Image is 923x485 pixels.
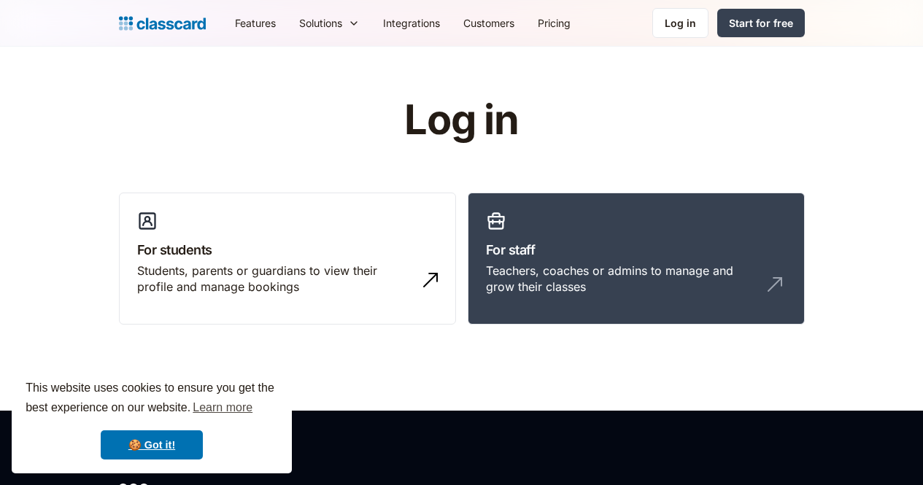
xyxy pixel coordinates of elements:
div: Solutions [287,7,371,39]
div: Log in [665,15,696,31]
a: Start for free [717,9,805,37]
a: Features [223,7,287,39]
a: For staffTeachers, coaches or admins to manage and grow their classes [468,193,805,325]
a: Customers [452,7,526,39]
a: For studentsStudents, parents or guardians to view their profile and manage bookings [119,193,456,325]
span: This website uses cookies to ensure you get the best experience on our website. [26,379,278,419]
a: Integrations [371,7,452,39]
div: cookieconsent [12,365,292,473]
a: Pricing [526,7,582,39]
div: Students, parents or guardians to view their profile and manage bookings [137,263,409,295]
div: Solutions [299,15,342,31]
h3: For staff [486,240,787,260]
div: Teachers, coaches or admins to manage and grow their classes [486,263,757,295]
a: Logo [119,13,206,34]
h3: For students [137,240,438,260]
a: Log in [652,8,708,38]
a: learn more about cookies [190,397,255,419]
h1: Log in [230,98,693,143]
div: Start for free [729,15,793,31]
a: dismiss cookie message [101,430,203,459]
